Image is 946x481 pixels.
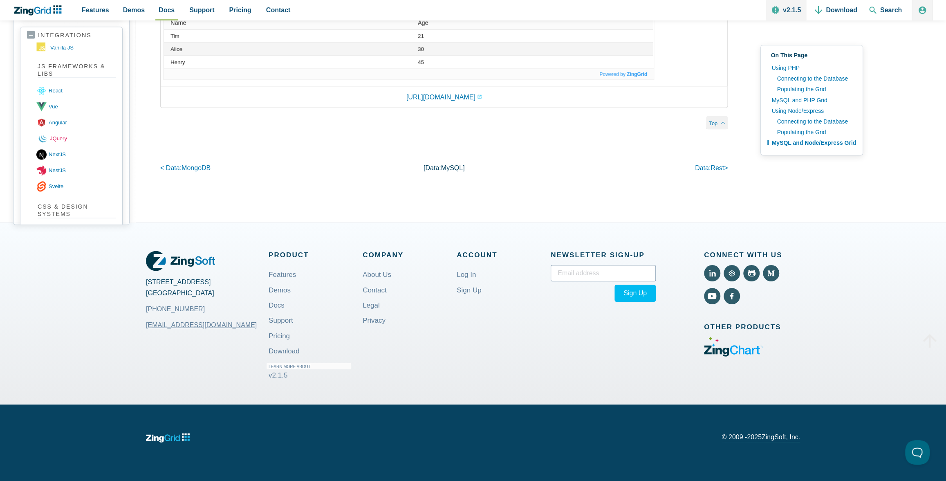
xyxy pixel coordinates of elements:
[269,371,287,379] span: v2.1.5
[229,4,251,16] span: Pricing
[146,315,257,335] a: [EMAIL_ADDRESS][DOMAIN_NAME]
[36,99,116,115] a: vue
[363,296,380,315] a: Legal
[704,265,720,281] a: View LinkedIn (External)
[457,281,481,300] a: Sign Up
[724,288,740,304] a: View Facebook (External)
[146,276,269,315] address: [STREET_ADDRESS] [GEOGRAPHIC_DATA]
[773,127,856,137] a: Populating the Grid
[269,249,363,261] span: Product
[38,131,117,147] a: JQuery
[363,249,457,261] span: Company
[551,249,656,261] span: Newsletter Sign‑up
[767,106,856,116] a: Using Node/Express
[82,4,109,16] span: Features
[767,137,856,148] a: MySQL and Node/Express Grid
[350,162,539,173] p: [data: ]
[36,223,116,239] a: bootstrap
[363,265,391,284] a: About Us
[160,164,211,171] a: < data:MongoDB
[269,357,353,385] a: Learn More About v2.1.5
[773,116,856,127] a: Connecting to the Database
[704,249,800,261] span: Connect With Us
[441,164,463,171] span: MySQL
[269,296,285,315] a: Docs
[269,265,296,284] a: Features
[267,363,351,369] small: Learn More About
[269,326,290,346] a: Pricing
[704,351,763,358] a: Visit ZingChart (External)
[269,281,291,300] a: Demos
[146,249,215,273] a: ZingGrid Logo
[269,342,300,361] a: Download
[189,4,214,16] span: Support
[159,4,175,16] span: Docs
[905,440,930,465] iframe: Toggle Customer Support
[13,5,66,16] a: ZingChart Logo. Click to return to the homepage
[182,164,211,171] span: MongoDB
[266,4,291,16] span: Contact
[27,31,116,39] a: integrations
[724,265,740,281] a: View Code Pen (External)
[551,265,656,281] input: Email address
[773,73,856,84] a: Connecting to the Database
[38,63,116,78] strong: Js Frameworks & Libs
[695,164,728,171] a: data:rest>
[36,163,116,179] a: nestJS
[457,265,476,284] a: Log In
[406,92,482,103] a: [URL][DOMAIN_NAME]
[747,434,762,441] span: 2025
[36,179,116,195] a: svelte
[711,164,724,171] span: rest
[38,203,116,218] strong: CSS & Design Systems
[704,321,800,333] span: Other Products
[722,434,800,442] p: © 2009 - ZingSoft, Inc.
[457,249,551,261] span: Account
[743,265,760,281] a: View Github (External)
[763,265,779,281] a: View Medium (External)
[36,41,116,54] a: vanilla JS
[704,288,720,304] a: View YouTube (External)
[363,311,386,330] a: Privacy
[614,285,656,301] button: Sign Up
[363,281,387,300] a: Contact
[767,63,856,73] a: Using PHP
[36,147,116,163] a: nextJS
[767,95,856,106] a: MySQL and PHP Grid
[36,83,116,99] a: react
[123,4,145,16] span: Demos
[773,84,856,94] a: Populating the Grid
[146,431,190,445] a: ZingGrid logo
[146,303,205,315] a: [PHONE_NUMBER]
[36,115,116,131] a: angular
[269,311,293,330] a: Support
